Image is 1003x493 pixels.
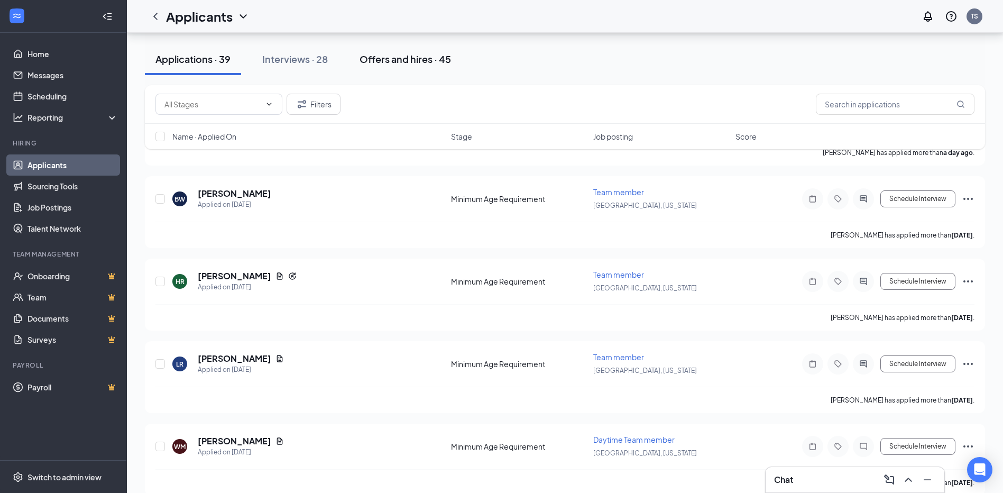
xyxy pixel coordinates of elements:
input: All Stages [164,98,261,110]
svg: Note [806,277,819,286]
svg: WorkstreamLogo [12,11,22,21]
div: TS [971,12,978,21]
span: Team member [593,270,644,279]
svg: Settings [13,472,23,482]
svg: Tag [832,360,844,368]
svg: Tag [832,442,844,451]
p: [PERSON_NAME] has applied more than . [831,396,974,405]
svg: Filter [296,98,308,111]
a: Sourcing Tools [27,176,118,197]
span: Name · Applied On [172,131,236,142]
a: SurveysCrown [27,329,118,350]
button: Schedule Interview [880,273,955,290]
svg: Document [275,354,284,363]
button: Schedule Interview [880,438,955,455]
div: Payroll [13,361,116,370]
svg: ActiveChat [857,195,870,203]
button: ChevronUp [900,471,917,488]
div: HR [176,277,185,286]
div: BW [174,195,185,204]
svg: Minimize [921,473,934,486]
div: Switch to admin view [27,472,102,482]
svg: Analysis [13,112,23,123]
div: Applied on [DATE] [198,447,284,458]
svg: Tag [832,277,844,286]
p: [PERSON_NAME] has applied more than . [831,231,974,240]
svg: ChatInactive [857,442,870,451]
h5: [PERSON_NAME] [198,270,271,282]
h1: Applicants [166,7,233,25]
a: TeamCrown [27,287,118,308]
span: [GEOGRAPHIC_DATA], [US_STATE] [593,202,697,209]
svg: ChevronLeft [149,10,162,23]
svg: Note [806,195,819,203]
div: Open Intercom Messenger [967,457,992,482]
svg: ChevronUp [902,473,915,486]
svg: MagnifyingGlass [956,100,965,108]
h5: [PERSON_NAME] [198,188,271,199]
svg: ChevronDown [237,10,250,23]
svg: Document [275,437,284,445]
svg: Note [806,442,819,451]
div: Minimum Age Requirement [451,441,587,452]
p: [PERSON_NAME] has applied more than . [831,313,974,322]
b: [DATE] [951,396,973,404]
span: [GEOGRAPHIC_DATA], [US_STATE] [593,284,697,292]
a: Home [27,43,118,65]
div: Team Management [13,250,116,259]
svg: ActiveChat [857,360,870,368]
svg: ComposeMessage [883,473,896,486]
div: WM [174,442,186,451]
span: Daytime Team member [593,435,675,444]
div: Applied on [DATE] [198,199,271,210]
span: [GEOGRAPHIC_DATA], [US_STATE] [593,449,697,457]
span: [GEOGRAPHIC_DATA], [US_STATE] [593,367,697,375]
div: Hiring [13,139,116,148]
h3: Chat [774,474,793,486]
div: LR [176,360,183,369]
button: Filter Filters [287,94,341,115]
span: Team member [593,187,644,197]
input: Search in applications [816,94,974,115]
svg: Ellipses [962,440,974,453]
a: Scheduling [27,86,118,107]
a: Job Postings [27,197,118,218]
a: Talent Network [27,218,118,239]
svg: QuestionInfo [945,10,958,23]
button: ComposeMessage [881,471,898,488]
span: Team member [593,352,644,362]
svg: Tag [832,195,844,203]
svg: Note [806,360,819,368]
h5: [PERSON_NAME] [198,435,271,447]
div: Minimum Age Requirement [451,194,587,204]
span: Stage [451,131,472,142]
svg: Ellipses [962,358,974,370]
b: [DATE] [951,314,973,322]
a: Applicants [27,154,118,176]
svg: Document [275,272,284,280]
span: Job posting [593,131,633,142]
div: Offers and hires · 45 [360,52,451,66]
span: Score [735,131,757,142]
button: Minimize [919,471,936,488]
a: OnboardingCrown [27,266,118,287]
a: DocumentsCrown [27,308,118,329]
div: Applied on [DATE] [198,282,297,293]
b: [DATE] [951,479,973,487]
svg: Collapse [102,11,113,22]
svg: ChevronDown [265,100,273,108]
div: Applied on [DATE] [198,364,284,375]
svg: ActiveChat [857,277,870,286]
svg: Reapply [288,272,297,280]
div: Applications · 39 [155,52,231,66]
button: Schedule Interview [880,355,955,372]
div: Minimum Age Requirement [451,359,587,369]
div: Interviews · 28 [262,52,328,66]
b: [DATE] [951,231,973,239]
h5: [PERSON_NAME] [198,353,271,364]
div: Minimum Age Requirement [451,276,587,287]
button: Schedule Interview [880,190,955,207]
a: PayrollCrown [27,377,118,398]
svg: Ellipses [962,193,974,205]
